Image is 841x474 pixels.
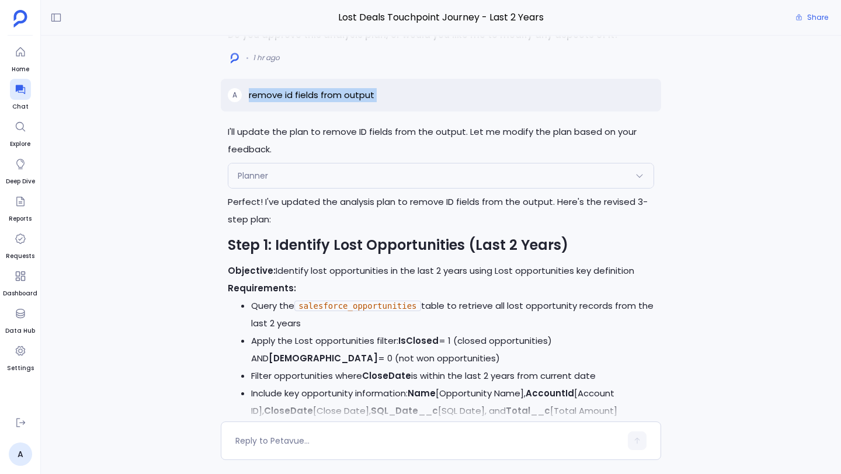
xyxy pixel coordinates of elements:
[228,264,276,277] strong: Objective:
[5,326,35,336] span: Data Hub
[398,334,439,347] strong: IsClosed
[6,177,35,186] span: Deep Dive
[251,297,654,332] li: Query the table to retrieve all lost opportunity records from the last 2 years
[3,289,37,298] span: Dashboard
[10,79,31,111] a: Chat
[9,214,32,224] span: Reports
[10,41,31,74] a: Home
[232,90,237,100] span: A
[362,370,411,382] strong: CloseDate
[10,102,31,111] span: Chat
[221,10,661,25] span: Lost Deals Touchpoint Journey - Last 2 Years
[5,303,35,336] a: Data Hub
[408,387,436,399] strong: Name
[228,262,654,280] p: Identify lost opportunities in the last 2 years using Lost opportunities key definition
[13,10,27,27] img: petavue logo
[3,266,37,298] a: Dashboard
[7,340,34,373] a: Settings
[228,235,568,255] strong: Step 1: Identify Lost Opportunities (Last 2 Years)
[788,9,835,26] button: Share
[526,387,574,399] strong: AccountId
[6,154,35,186] a: Deep Dive
[251,332,654,367] li: Apply the Lost opportunities filter: = 1 (closed opportunities) AND = 0 (not won opportunities)
[251,367,654,385] li: Filter opportunities where is within the last 2 years from current date
[228,282,296,294] strong: Requirements:
[10,140,31,149] span: Explore
[9,442,32,466] a: A
[7,364,34,373] span: Settings
[269,352,378,364] strong: [DEMOGRAPHIC_DATA]
[249,88,374,102] p: remove id fields from output
[294,301,420,311] code: salesforce_opportunities
[238,170,268,182] span: Planner
[251,385,654,420] li: Include key opportunity information: [Opportunity Name], [Account ID], [Close Date], [SQL Date], ...
[10,65,31,74] span: Home
[807,13,828,22] span: Share
[10,116,31,149] a: Explore
[9,191,32,224] a: Reports
[228,123,654,158] p: I'll update the plan to remove ID fields from the output. Let me modify the plan based on your fe...
[6,228,34,261] a: Requests
[228,193,654,228] p: Perfect! I've updated the analysis plan to remove ID fields from the output. Here's the revised 3...
[6,252,34,261] span: Requests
